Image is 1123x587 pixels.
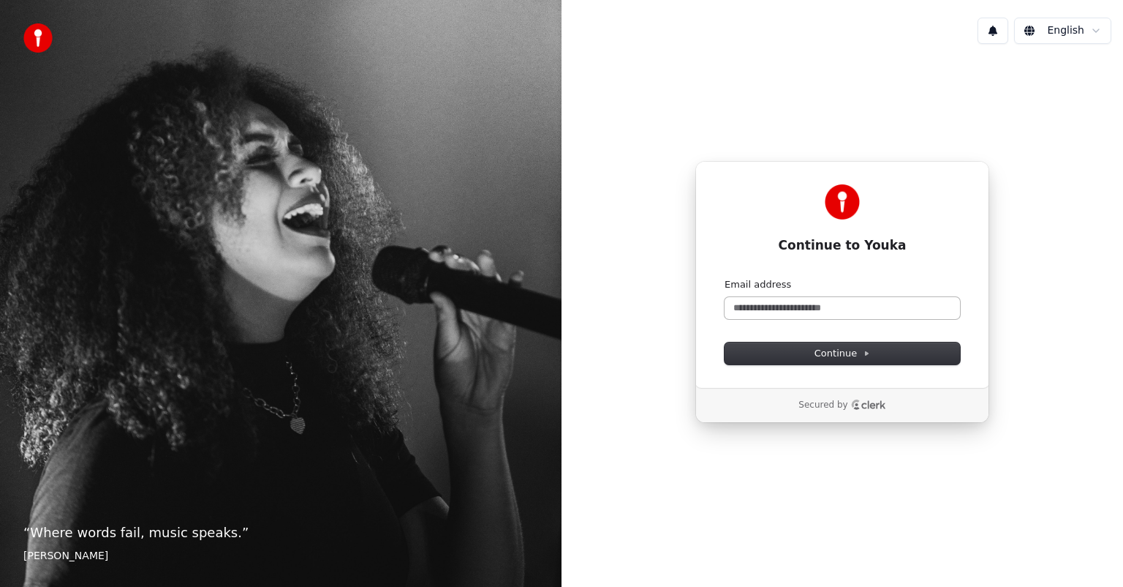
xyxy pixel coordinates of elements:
[23,23,53,53] img: youka
[851,400,886,410] a: Clerk logo
[23,523,538,543] p: “ Where words fail, music speaks. ”
[725,278,791,291] label: Email address
[814,347,870,360] span: Continue
[825,184,860,220] img: Youka
[23,549,538,564] footer: [PERSON_NAME]
[798,400,847,411] p: Secured by
[725,237,960,255] h1: Continue to Youka
[725,343,960,364] button: Continue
